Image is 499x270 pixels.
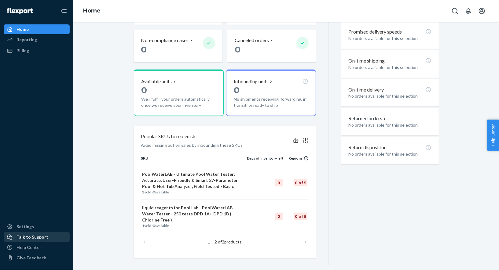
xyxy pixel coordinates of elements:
[275,179,283,186] div: 0
[348,86,384,93] p: On-time delivery
[142,189,246,195] p: sold · available
[247,156,284,166] th: Days of inventory left
[348,115,387,122] button: Returned orders
[141,78,172,85] p: Available units
[141,44,147,55] span: 0
[141,133,196,140] p: Popular SKUs to replenish
[4,24,70,34] a: Home
[78,2,105,20] ol: breadcrumbs
[208,239,242,245] p: 1 – 2 of products
[235,44,240,55] span: 0
[234,96,308,108] p: No shipments receiving, forwarding, in transit, or ready to ship
[142,205,246,223] p: liquid reagents for Pool Lab - PoolWaterLAB - Water Tester - 250 tests DPD 1A+ DPD 1B ( Chlorine ...
[17,37,37,43] div: Reporting
[449,5,461,17] button: Open Search Box
[234,85,240,95] span: 0
[348,28,402,35] p: Promised delivery speeds
[141,37,189,44] p: Non-compliance cases
[17,244,41,250] div: Help Center
[7,8,33,14] img: Flexport logo
[348,35,431,41] p: No orders available for this selection
[17,224,34,230] div: Settings
[17,234,48,240] div: Talk to Support
[141,85,147,95] span: 0
[227,30,316,62] button: Canceled orders 0
[348,151,431,157] p: No orders available for this selection
[348,93,431,99] p: No orders available for this selection
[142,171,246,189] p: PoolWaterLAB - Ultimate Pool Water Tester: Accurate, User-Friendly & Smart 27-Parameter Pool & Ho...
[134,30,222,62] button: Non-compliance cases 0
[153,223,155,228] span: 0
[142,190,145,194] span: 2
[294,213,307,220] div: 0 of 5
[57,5,70,17] button: Close Navigation
[487,120,499,151] button: Help Center
[141,142,243,148] p: Avoid missing out on sales by inbounding these SKUs
[275,213,283,220] div: 0
[134,70,224,116] button: Available units0We'll fulfill your orders automatically once we receive your inventory
[17,48,29,54] div: Billing
[4,232,70,242] a: Talk to Support
[17,255,46,261] div: Give Feedback
[4,222,70,232] a: Settings
[83,7,101,14] a: Home
[4,35,70,45] a: Reporting
[4,243,70,252] a: Help Center
[348,122,431,128] p: No orders available for this selection
[141,96,216,108] p: We'll fulfill your orders automatically once we receive your inventory
[222,239,224,244] span: 2
[348,144,387,151] p: Return disposition
[476,5,488,17] button: Open account menu
[142,223,246,228] p: sold · available
[234,78,269,85] p: Inbounding units
[141,156,247,166] th: SKU
[348,57,385,64] p: On-time shipping
[4,253,70,263] button: Give Feedback
[142,223,145,228] span: 1
[284,156,309,161] div: Regions
[4,46,70,56] a: Billing
[226,70,316,116] button: Inbounding units0No shipments receiving, forwarding, in transit, or ready to ship
[17,26,29,32] div: Home
[235,37,269,44] p: Canceled orders
[153,190,155,194] span: 0
[294,179,307,186] div: 0 of 5
[348,64,431,70] p: No orders available for this selection
[462,5,475,17] button: Open notifications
